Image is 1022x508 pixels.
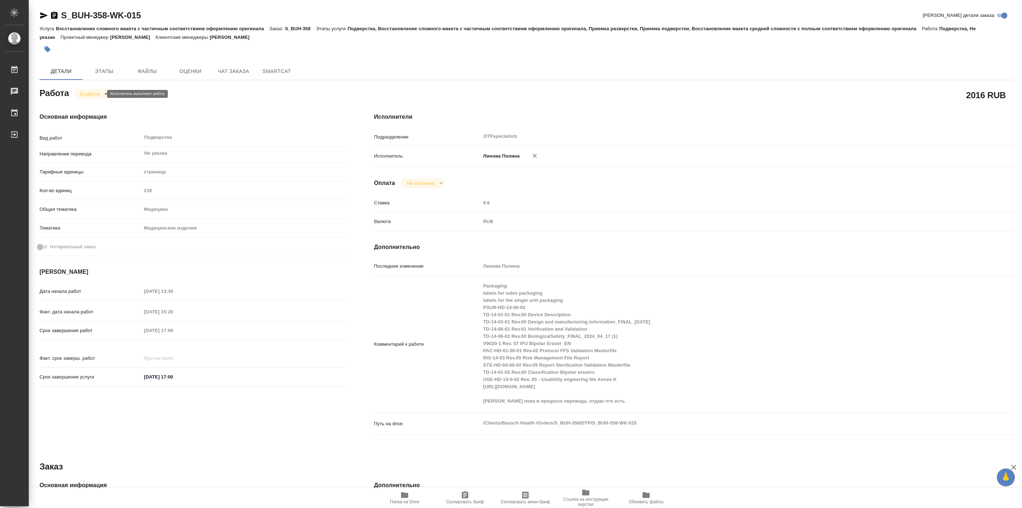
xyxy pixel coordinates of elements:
span: Скопировать бриф [446,499,484,504]
span: [PERSON_NAME] детали заказа [923,12,994,19]
p: Кол-во единиц [40,187,142,194]
div: В работе [74,89,110,99]
input: Пустое поле [142,286,204,296]
p: Комментарий к работе [374,341,481,348]
span: Этапы [87,67,121,76]
button: Скопировать ссылку для ЯМессенджера [40,11,48,20]
div: Медицинские изделия [142,222,345,234]
input: Пустое поле [142,353,204,363]
button: Скопировать мини-бриф [495,488,556,508]
input: Пустое поле [142,185,345,196]
span: SmartCat [259,67,294,76]
p: Последнее изменение [374,263,481,270]
h4: Оплата [374,179,395,187]
p: Заказ: [270,26,285,31]
input: Пустое поле [142,307,204,317]
input: Пустое поле [481,198,961,208]
span: Обновить файлы [629,499,664,504]
input: Пустое поле [481,261,961,271]
button: Скопировать бриф [435,488,495,508]
input: ✎ Введи что-нибудь [142,372,204,382]
button: 🙏 [997,468,1015,486]
h4: Основная информация [40,481,345,490]
div: Медицина [142,203,345,216]
div: RUB [481,216,961,228]
button: В работе [78,91,102,97]
p: Ставка [374,199,481,207]
h2: Заказ [40,461,63,472]
p: S_BUH-358 [285,26,316,31]
p: Срок завершения услуги [40,373,142,381]
button: Скопировать ссылку [50,11,59,20]
p: Тарифные единицы [40,168,142,176]
p: Путь на drive [374,420,481,427]
p: Восстановление сложного макета с частичным соответствием оформлению оригинала [56,26,269,31]
p: Проектный менеджер [60,35,110,40]
p: [PERSON_NAME] [110,35,156,40]
p: Клиентские менеджеры [156,35,210,40]
p: Срок завершения работ [40,327,142,334]
button: Папка на Drive [374,488,435,508]
h2: Работа [40,86,69,99]
p: Тематика [40,224,142,232]
button: Обновить файлы [616,488,676,508]
h2: 2016 RUB [966,89,1006,101]
span: Папка на Drive [390,499,419,504]
p: Этапы услуги [316,26,347,31]
p: Работа [922,26,939,31]
textarea: /Clients/Bausch Health /Orders/S_BUH-358/DTP/S_BUH-358-WK-015 [481,417,961,429]
h4: Дополнительно [374,243,1014,251]
input: Пустое поле [142,325,204,336]
span: Чат заказа [216,67,251,76]
h4: Дополнительно [374,481,1014,490]
h4: [PERSON_NAME] [40,268,345,276]
button: Не оплачена [404,180,436,186]
a: S_BUH-358-WK-015 [61,10,141,20]
span: Оценки [173,67,208,76]
span: Детали [44,67,78,76]
p: Линова Полина [481,153,520,160]
h4: Исполнители [374,113,1014,121]
p: Факт. срок заверш. работ [40,355,142,362]
p: Факт. дата начала работ [40,308,142,316]
p: Подразделение [374,133,481,141]
textarea: Packaging labels for sales packaging labels for the single unit packaging PSUR-HD-14-00-02 TD-14-... [481,280,961,407]
span: 🙏 [1000,470,1012,485]
p: Направление перевода [40,150,142,158]
h4: Основная информация [40,113,345,121]
span: Скопировать мини-бриф [501,499,550,504]
p: Услуга [40,26,56,31]
span: Файлы [130,67,165,76]
p: [PERSON_NAME] [210,35,255,40]
button: Ссылка на инструкции верстки [556,488,616,508]
div: В работе [401,178,445,188]
p: Вид работ [40,135,142,142]
p: Валюта [374,218,481,225]
button: Удалить исполнителя [527,148,543,164]
span: Ссылка на инструкции верстки [560,497,612,507]
p: Общая тематика [40,206,142,213]
div: страница [142,166,345,178]
button: Добавить тэг [40,41,55,57]
p: Дата начала работ [40,288,142,295]
p: Исполнитель [374,153,481,160]
p: Подверстка, Восстановление сложного макета с частичным соответствием оформлению оригинала, Приемк... [347,26,922,31]
span: Нотариальный заказ [50,243,96,250]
